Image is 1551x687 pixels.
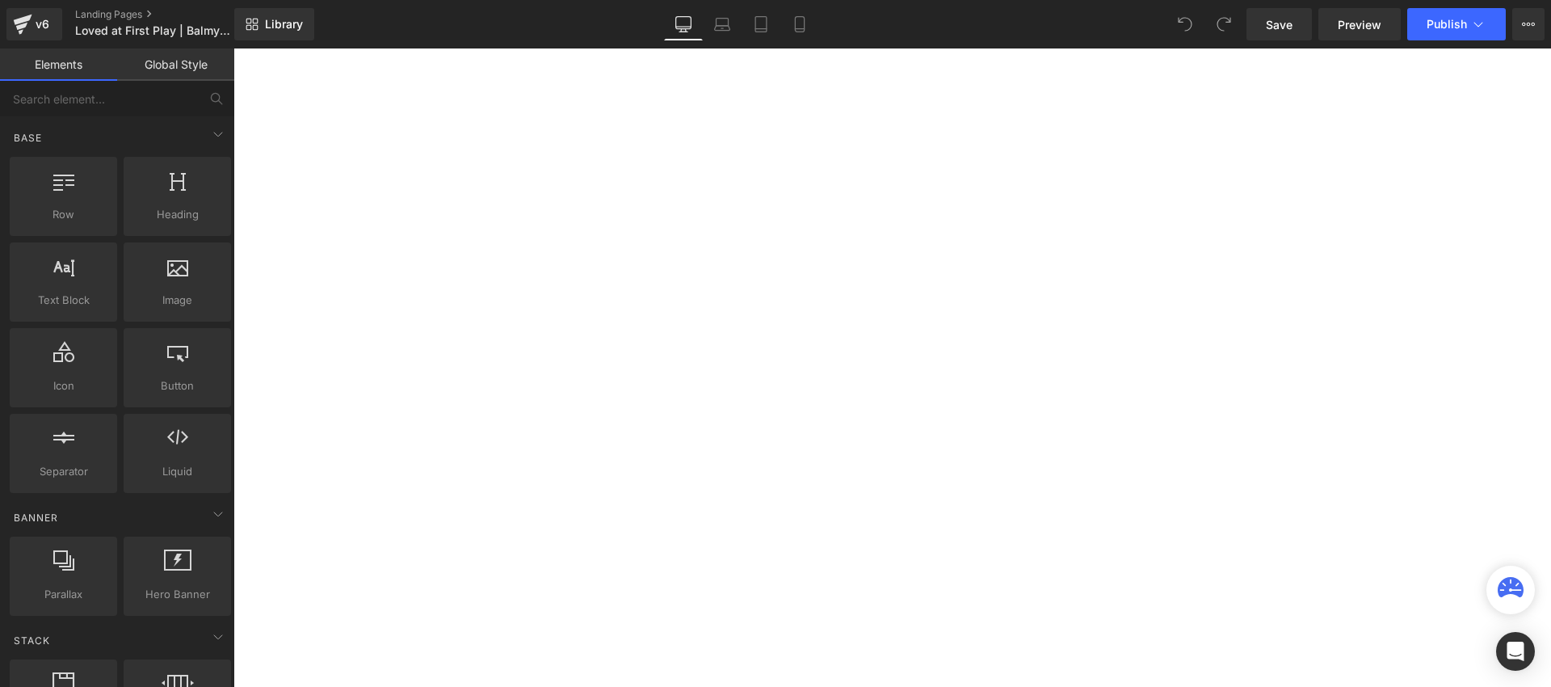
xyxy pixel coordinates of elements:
span: Library [265,17,303,32]
a: Global Style [117,48,234,81]
span: Text Block [15,292,112,309]
a: Mobile [780,8,819,40]
span: Row [15,206,112,223]
span: Preview [1338,16,1381,33]
span: Banner [12,510,60,525]
a: Preview [1318,8,1401,40]
span: Publish [1427,18,1467,31]
span: Save [1266,16,1292,33]
div: v6 [32,14,53,35]
button: More [1512,8,1545,40]
span: Base [12,130,44,145]
span: Hero Banner [128,586,226,603]
span: Heading [128,206,226,223]
a: Laptop [703,8,742,40]
a: Tablet [742,8,780,40]
span: Image [128,292,226,309]
span: Separator [15,463,112,480]
span: Parallax [15,586,112,603]
a: v6 [6,8,62,40]
span: Icon [15,377,112,394]
span: Stack [12,633,52,648]
a: Desktop [664,8,703,40]
a: New Library [234,8,314,40]
span: Liquid [128,463,226,480]
span: Button [128,377,226,394]
div: Open Intercom Messenger [1496,632,1535,671]
button: Undo [1169,8,1201,40]
button: Publish [1407,8,1506,40]
a: Landing Pages [75,8,261,21]
button: Redo [1208,8,1240,40]
span: Loved at First Play | Balmy World For Children [75,24,230,37]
